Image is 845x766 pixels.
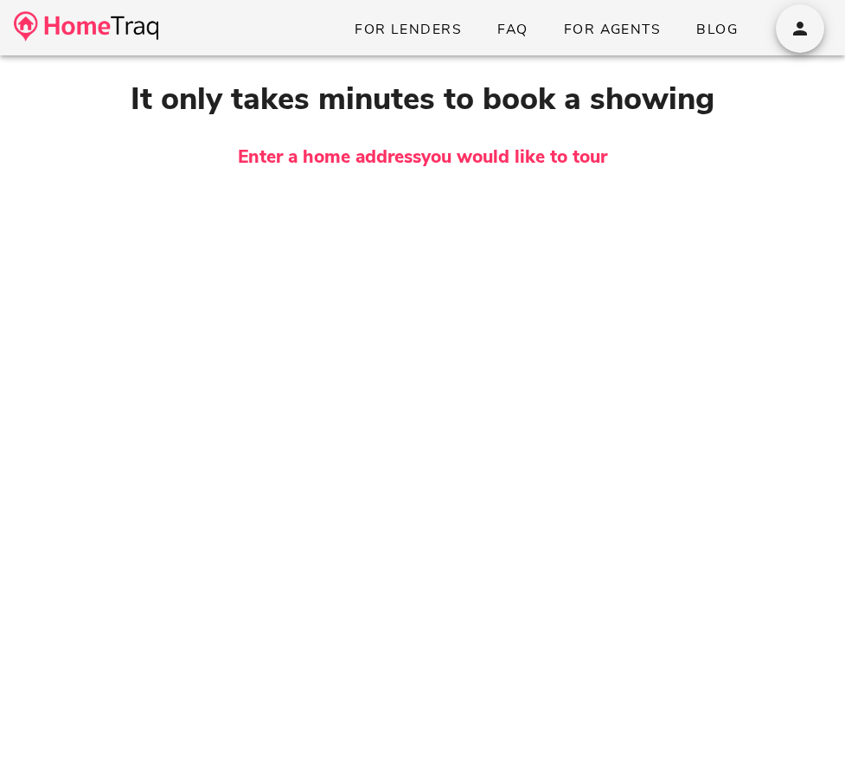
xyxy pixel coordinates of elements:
span: For Lenders [354,20,462,39]
h3: Enter a home address [44,144,802,171]
span: It only takes minutes to book a showing [131,78,714,120]
span: FAQ [496,20,528,39]
a: FAQ [483,14,542,45]
img: desktop-logo.34a1112.png [14,11,158,42]
span: For Agents [563,20,661,39]
a: Blog [682,14,752,45]
span: Blog [695,20,738,39]
a: For Lenders [340,14,476,45]
span: you would like to tour [421,145,607,169]
a: For Agents [549,14,675,45]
